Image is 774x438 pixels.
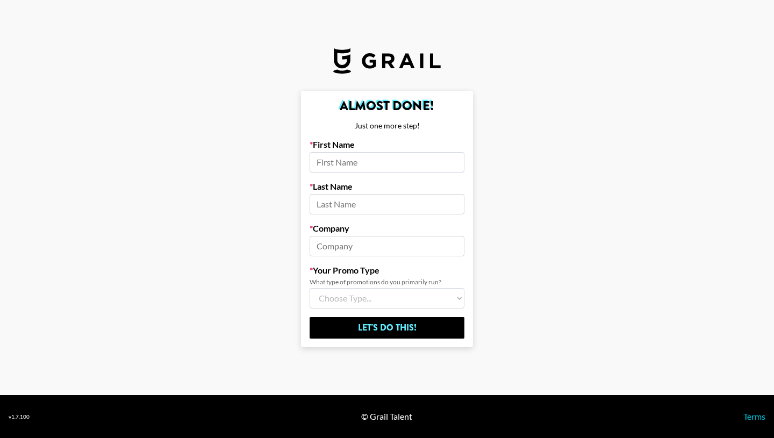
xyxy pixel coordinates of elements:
[310,223,464,234] label: Company
[310,139,464,150] label: First Name
[310,194,464,214] input: Last Name
[310,121,464,131] div: Just one more step!
[310,278,464,286] div: What type of promotions do you primarily run?
[333,48,441,74] img: Grail Talent Logo
[9,413,30,420] div: v 1.7.100
[361,411,412,422] div: © Grail Talent
[310,152,464,173] input: First Name
[310,265,464,276] label: Your Promo Type
[743,411,765,421] a: Terms
[310,317,464,339] input: Let's Do This!
[310,236,464,256] input: Company
[310,99,464,112] h2: Almost Done!
[310,181,464,192] label: Last Name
